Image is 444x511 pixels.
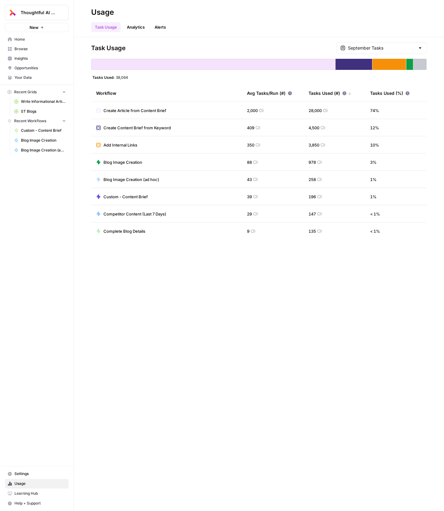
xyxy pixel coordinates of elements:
[309,159,316,165] span: 978
[14,89,37,95] span: Recent Grids
[103,125,171,131] span: Create Content Brief from Keyword
[5,54,69,63] a: Insights
[14,501,66,506] span: Help + Support
[96,194,148,200] a: Custom - Content Brief
[14,118,46,124] span: Recent Workflows
[309,85,352,102] div: Tasks Used (#)
[96,228,145,234] a: Complete Blog Details
[21,109,66,114] span: ST Blogs
[103,107,166,114] span: Create Article from Content Brief
[370,142,379,148] span: 10 %
[5,44,69,54] a: Browse
[21,147,66,153] span: Blog Image Creation (ad hoc)
[96,159,142,165] a: Blog Image Creation
[14,471,66,477] span: Settings
[309,125,319,131] span: 4,500
[21,10,58,16] span: Thoughtful AI Content Engine
[247,107,258,114] span: 2,000
[370,211,380,217] span: < 1 %
[103,159,142,165] span: Blog Image Creation
[14,75,66,80] span: Your Data
[11,126,69,135] a: Custom - Content Brief
[309,228,316,234] span: 135
[309,194,316,200] span: 196
[30,24,38,30] span: New
[247,211,252,217] span: 29
[370,85,410,102] div: Tasks Used (%)
[5,469,69,479] a: Settings
[11,145,69,155] a: Blog Image Creation (ad hoc)
[91,44,126,52] span: Task Usage
[116,75,128,80] span: 38,064
[103,211,166,217] span: Competitor Content (Last 7 Days)
[370,176,377,183] span: 1 %
[309,176,316,183] span: 258
[103,142,137,148] span: Add Internal Links
[123,22,148,32] a: Analytics
[5,489,69,499] a: Learning Hub
[5,34,69,44] a: Home
[14,481,66,487] span: Usage
[5,23,69,32] button: New
[247,228,249,234] span: 9
[247,125,254,131] span: 409
[11,97,69,107] a: Write Informational Article
[5,63,69,73] a: Opportunities
[11,135,69,145] a: Blog Image Creation
[103,228,145,234] span: Complete Blog Details
[14,56,66,61] span: Insights
[370,159,377,165] span: 3 %
[92,75,115,80] span: Tasks Used:
[370,125,379,131] span: 12 %
[5,116,69,126] button: Recent Workflows
[309,211,316,217] span: 147
[370,194,377,200] span: 1 %
[21,99,66,104] span: Write Informational Article
[14,46,66,52] span: Browse
[91,7,114,17] div: Usage
[96,176,159,183] a: Blog Image Creation (ad hoc)
[5,73,69,82] a: Your Data
[309,142,319,148] span: 3,850
[14,37,66,42] span: Home
[103,176,159,183] span: Blog Image Creation (ad hoc)
[5,5,69,20] button: Workspace: Thoughtful AI Content Engine
[7,7,18,18] img: Thoughtful AI Content Engine Logo
[348,45,415,51] input: September Tasks
[96,85,237,102] div: Workflow
[14,491,66,497] span: Learning Hub
[247,176,252,183] span: 43
[309,107,322,114] span: 28,000
[370,228,380,234] span: < 1 %
[14,65,66,71] span: Opportunities
[5,499,69,509] button: Help + Support
[21,138,66,143] span: Blog Image Creation
[247,194,252,200] span: 39
[247,85,292,102] div: Avg Tasks/Run (#)
[247,142,254,148] span: 350
[151,22,170,32] a: Alerts
[5,479,69,489] a: Usage
[11,107,69,116] a: ST Blogs
[5,87,69,97] button: Recent Grids
[370,107,379,114] span: 74 %
[103,194,148,200] span: Custom - Content Brief
[247,159,252,165] span: 88
[91,22,121,32] a: Task Usage
[96,211,166,217] a: Competitor Content (Last 7 Days)
[21,128,66,133] span: Custom - Content Brief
